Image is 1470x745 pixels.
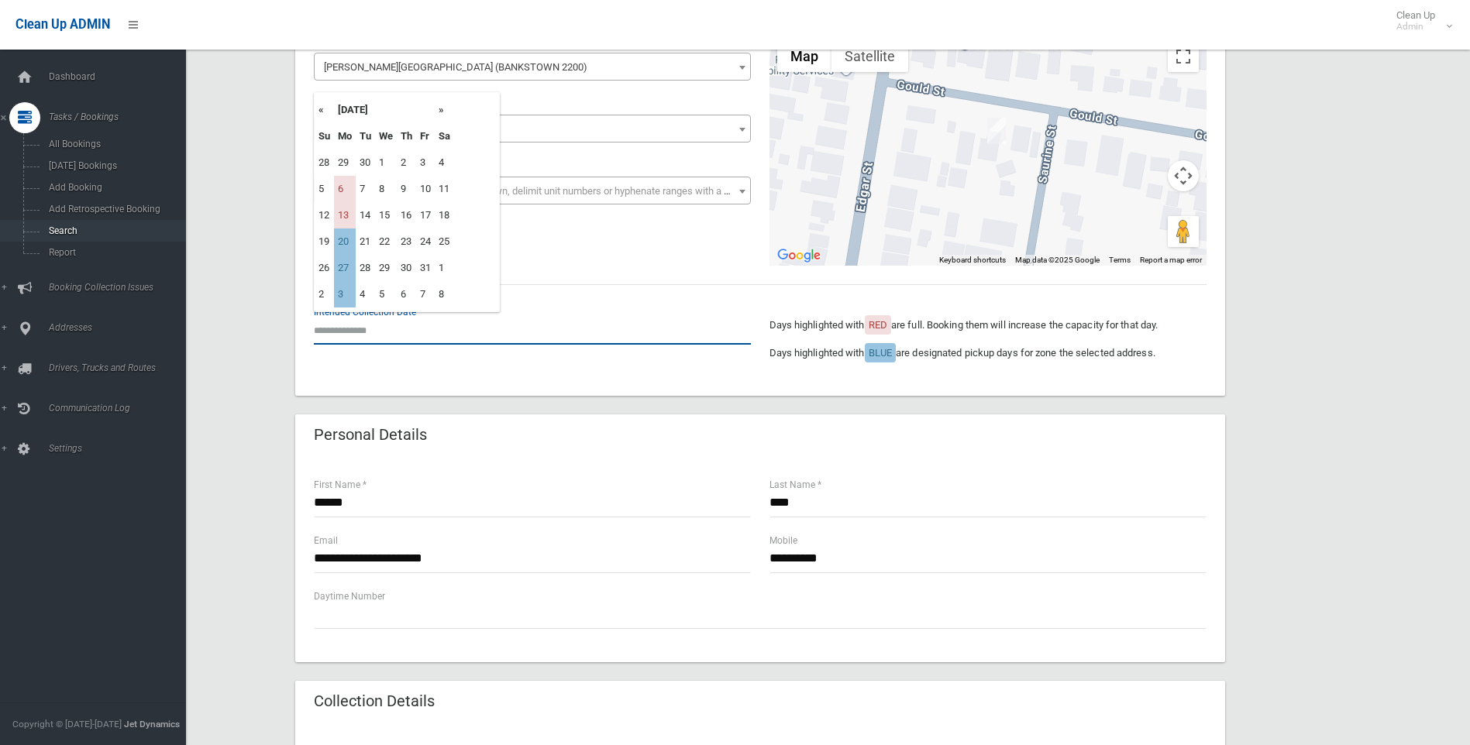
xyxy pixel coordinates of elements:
[44,204,184,215] span: Add Retrospective Booking
[334,176,356,202] td: 6
[397,255,416,281] td: 30
[318,57,747,78] span: Gould Street (BANKSTOWN 2200)
[773,245,825,266] a: Open this area in Google Maps (opens a new window)
[375,281,397,307] td: 5
[318,118,747,140] span: 11
[334,281,356,307] td: 3
[315,202,334,228] td: 12
[334,123,356,149] th: Mo
[315,228,334,255] td: 19
[416,123,435,149] th: Fr
[315,97,334,123] th: «
[334,97,435,123] th: [DATE]
[315,149,334,176] td: 28
[416,281,435,307] td: 7
[356,202,375,228] td: 14
[1168,160,1199,191] button: Map camera controls
[1140,256,1202,264] a: Report a map error
[375,176,397,202] td: 8
[435,149,454,176] td: 4
[356,176,375,202] td: 7
[397,123,416,149] th: Th
[777,41,831,72] button: Show street map
[1389,9,1451,33] span: Clean Up
[769,316,1207,335] p: Days highlighted with are full. Booking them will increase the capacity for that day.
[397,149,416,176] td: 2
[15,17,110,32] span: Clean Up ADMIN
[12,719,122,730] span: Copyright © [DATE]-[DATE]
[44,247,184,258] span: Report
[416,176,435,202] td: 10
[1168,216,1199,247] button: Drag Pegman onto the map to open Street View
[124,719,180,730] strong: Jet Dynamics
[44,182,184,193] span: Add Booking
[356,255,375,281] td: 28
[334,149,356,176] td: 29
[869,347,892,359] span: BLUE
[1396,21,1435,33] small: Admin
[334,255,356,281] td: 27
[435,123,454,149] th: Sa
[375,228,397,255] td: 22
[356,281,375,307] td: 4
[375,149,397,176] td: 1
[1168,41,1199,72] button: Toggle fullscreen view
[295,686,453,716] header: Collection Details
[416,255,435,281] td: 31
[315,123,334,149] th: Su
[987,118,1006,144] div: 11 Gould Street, BANKSTOWN NSW 2200
[435,228,454,255] td: 25
[356,123,375,149] th: Tu
[375,255,397,281] td: 29
[435,97,454,123] th: »
[939,255,1006,266] button: Keyboard shortcuts
[831,41,908,72] button: Show satellite imagery
[397,228,416,255] td: 23
[869,319,887,331] span: RED
[295,420,446,450] header: Personal Details
[435,202,454,228] td: 18
[44,443,198,454] span: Settings
[44,160,184,171] span: [DATE] Bookings
[769,344,1207,362] p: Days highlighted with are designated pickup days for zone the selected address.
[324,185,757,197] span: Select the unit number from the dropdown, delimit unit numbers or hyphenate ranges with a comma
[356,149,375,176] td: 30
[44,322,198,333] span: Addresses
[375,123,397,149] th: We
[416,228,435,255] td: 24
[397,281,416,307] td: 6
[375,202,397,228] td: 15
[416,202,435,228] td: 17
[44,71,198,82] span: Dashboard
[315,255,334,281] td: 26
[397,176,416,202] td: 9
[773,245,825,266] img: Google
[314,53,751,81] span: Gould Street (BANKSTOWN 2200)
[44,225,184,236] span: Search
[334,202,356,228] td: 13
[334,228,356,255] td: 20
[435,176,454,202] td: 11
[416,149,435,176] td: 3
[397,202,416,228] td: 16
[1015,256,1100,264] span: Map data ©2025 Google
[44,112,198,122] span: Tasks / Bookings
[44,139,184,149] span: All Bookings
[315,176,334,202] td: 5
[435,281,454,307] td: 8
[314,115,751,142] span: 11
[356,228,375,255] td: 21
[1109,256,1131,264] a: Terms (opens in new tab)
[44,362,198,373] span: Drivers, Trucks and Routes
[44,403,198,414] span: Communication Log
[435,255,454,281] td: 1
[315,281,334,307] td: 2
[44,282,198,293] span: Booking Collection Issues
